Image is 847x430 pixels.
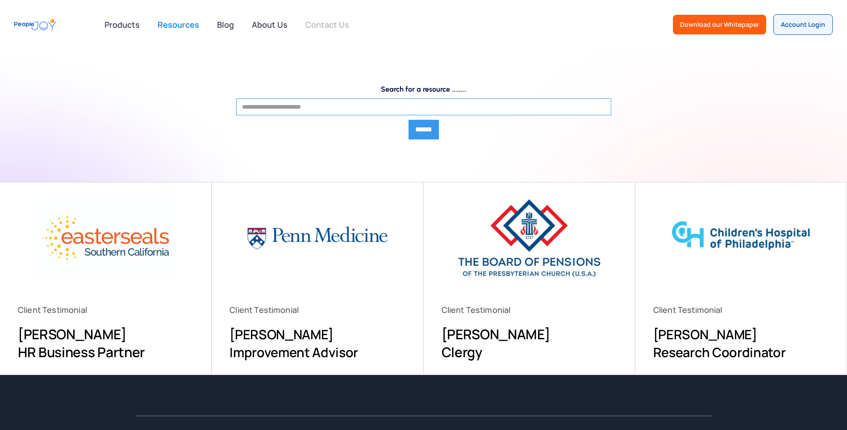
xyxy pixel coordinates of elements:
div: Download our Whitepaper [680,20,759,29]
div: Account Login [781,20,825,29]
a: Client Testimonial[PERSON_NAME]Research Coordinator [635,182,847,375]
a: Client Testimonial[PERSON_NAME]Clergy [424,182,635,375]
div: Products [99,16,145,34]
div: Client Testimonial [653,303,829,316]
div: Client Testimonial [229,303,405,316]
a: Client Testimonial[PERSON_NAME]Improvement Advisor [212,182,423,375]
h3: [PERSON_NAME] Clergy [442,325,617,361]
a: Resources [152,15,204,34]
a: Download our Whitepaper [673,15,766,34]
a: Blog [212,15,239,34]
a: Account Login [773,14,833,35]
h3: [PERSON_NAME] Improvement Advisor [229,325,405,361]
a: home [14,15,56,35]
h3: [PERSON_NAME] HR Business Partner [18,325,193,361]
div: Client Testimonial [442,303,617,316]
div: Client Testimonial [18,303,193,316]
label: Search for a resource ........ [236,85,611,94]
h3: [PERSON_NAME] Research Coordinator [653,325,829,361]
a: Contact Us [300,15,355,34]
a: About Us [246,15,293,34]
